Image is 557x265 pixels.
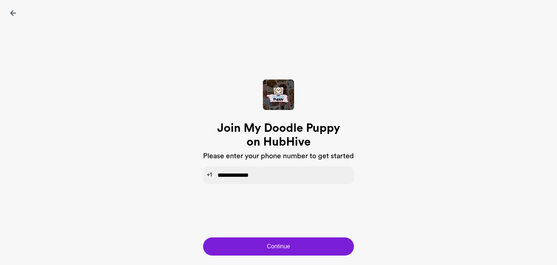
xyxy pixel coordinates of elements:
img: Hive Cover Image [263,79,294,110]
h3: Please enter your phone number to get started [203,152,354,160]
img: icon-back-black.svg [10,10,16,16]
h1: Join My Doodle Puppy on HubHive [213,121,344,149]
span: +1 [207,171,212,178]
button: Continue [203,237,354,256]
